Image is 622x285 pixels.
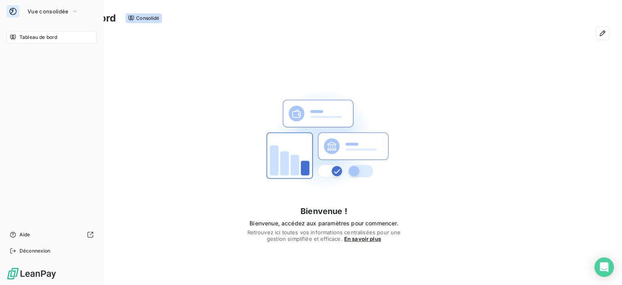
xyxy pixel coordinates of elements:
h4: Bienvenue ! [246,205,402,218]
span: En savoir plus [344,236,381,242]
img: Logo LeanPay [6,267,57,280]
span: Déconnexion [19,247,51,255]
img: First time [259,75,389,205]
span: Aide [19,231,30,238]
div: Open Intercom Messenger [594,257,614,277]
a: Tableau de bord [6,31,97,44]
span: Retrouvez ici toutes vos informations centralisées pour une gestion simplifiée et efficace. [246,229,402,242]
a: Aide [6,228,97,241]
span: Bienvenue, accédez aux paramètres pour commencer. [246,219,402,227]
span: Vue consolidée [28,8,68,15]
span: Consolidé [126,13,162,23]
span: Tableau de bord [19,34,57,41]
